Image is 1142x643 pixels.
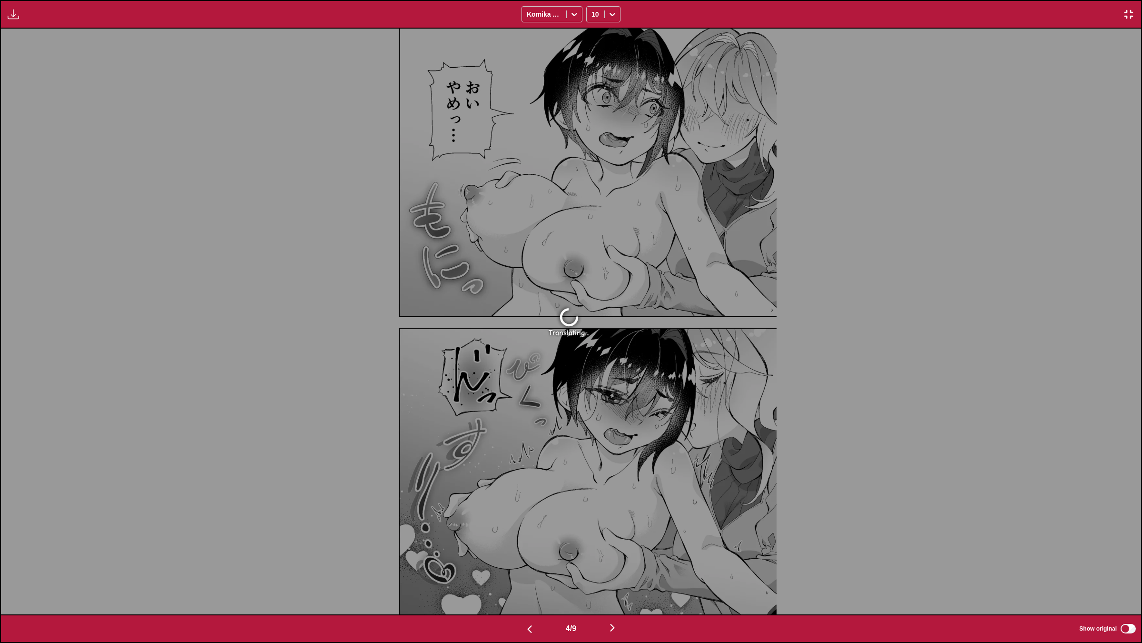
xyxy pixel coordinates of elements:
[8,9,19,20] img: Download translated images
[607,622,618,633] img: Next page
[549,329,590,337] div: Translating...
[558,306,581,329] img: Loading
[1121,624,1136,633] input: Show original
[1079,625,1117,632] span: Show original
[566,624,576,633] span: 4 / 9
[524,623,535,635] img: Previous page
